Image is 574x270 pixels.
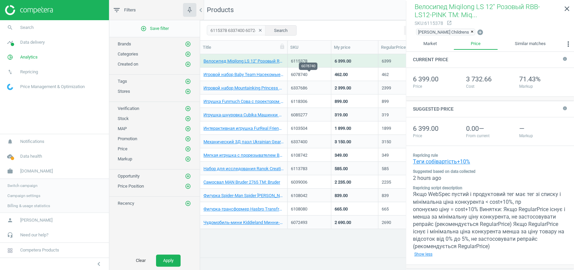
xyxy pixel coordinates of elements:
[118,136,137,141] span: Promotion
[185,200,191,207] button: add_circle_outline
[466,133,514,139] div: From current
[197,6,205,14] i: chevron_left
[413,84,461,89] div: Price
[413,169,567,175] dt: Suggested based on data collected
[413,75,461,84] div: 6 399.00
[447,20,452,26] i: open_in_new
[118,79,127,84] span: Tags
[563,38,574,52] button: more_vert
[382,99,389,107] div: 899
[335,166,348,172] div: 585.00
[454,38,497,50] a: Price
[185,173,191,179] i: add_circle_outline
[203,44,284,50] div: Title
[118,146,127,151] span: Price
[519,84,567,89] div: Markup
[20,217,52,223] span: [PERSON_NAME]
[207,25,266,35] input: SKU/Title search
[7,193,40,198] span: Campaign settings
[4,229,16,241] i: headset_mic
[413,175,567,182] dd: 2 hours ago
[4,51,16,64] i: pie_chart_outlined
[203,58,284,64] a: Велосипед Miqilong LS 12" Розовый RBB-LS12-PINK TM: Miqilong
[291,125,328,131] div: 6103504
[203,125,284,131] a: Интерактивная игрушка FurReal Friends Rockalots Щенок F3507 TM: FurReal Friends
[4,165,16,178] i: work
[185,78,191,85] button: add_circle_outline
[335,193,348,199] div: 839.00
[20,39,45,45] span: Data delivery
[185,41,191,47] i: add_circle_outline
[185,88,191,95] button: add_circle_outline
[20,69,38,75] span: Repricing
[118,184,144,189] span: Price Position
[185,61,191,67] i: add_circle_outline
[7,203,50,208] span: Billing & usage statistics
[5,5,53,15] img: ajHJNr6hYgQAAAAASUVORK5CYII=
[471,29,475,35] button: ×
[335,85,351,91] div: 2 399.00
[4,21,16,34] i: search
[471,29,473,34] span: ×
[118,116,129,121] span: Stock
[335,152,348,158] div: 349.00
[203,206,284,212] a: Фигурка-трансформер Hasbro Transfromers Beast Alliance Rhinox F4606 TM: Hasbro
[404,26,454,35] button: Select all on page (13)
[299,63,317,70] div: 6078740
[466,75,514,84] div: 3 732.66
[118,89,130,94] span: Stores
[20,25,34,31] span: Search
[95,260,103,268] i: chevron_left
[20,153,42,159] span: Data health
[185,51,191,57] i: add_circle_outline
[415,3,540,19] span: Велосипед Miqilong LS 12" Розовый RBB-LS12-PINK TM: Miq...
[406,38,454,50] a: Market
[185,78,191,84] i: add_circle_outline
[382,193,389,201] div: 839
[109,22,200,35] button: add_circle_outlineSave filter
[335,125,351,131] div: 1 899.00
[466,84,514,89] div: Cost
[519,133,567,139] div: Markup
[20,54,38,60] span: Analytics
[258,28,263,33] i: clear
[519,75,541,83] span: 71.43%
[203,99,284,105] a: Игрушка Funmuch Сова с проектором FM666-44 TM: Funmuch
[4,135,16,148] i: notifications
[335,112,348,118] div: 319.00
[563,5,571,13] i: close
[413,185,567,191] dt: Repricing script description
[185,61,191,68] button: add_circle_outline
[382,179,391,188] div: 2235
[7,84,13,90] img: wGWNvw8QSZomAAAAABJRU5ErkJggg==
[185,146,191,152] button: add_circle_outline
[185,51,191,57] button: add_circle_outline
[20,139,44,145] span: Notifications
[291,72,328,78] div: 6078740
[406,52,455,68] h4: Current price
[335,72,348,78] div: 462.00
[185,105,191,112] button: add_circle_outline
[291,193,328,199] div: 6108042
[141,26,147,32] i: add_circle_outline
[382,58,391,67] div: 6399
[185,115,191,122] button: add_circle_outline
[291,179,328,185] div: 6039006
[185,146,191,152] i: add_circle_outline
[185,183,191,190] button: add_circle_outline
[382,206,389,215] div: 665
[335,99,348,105] div: 899.00
[335,206,348,212] div: 665.00
[207,6,234,14] span: Products
[203,85,284,91] a: Игровой набор Mountainking Princess carriage Cinderella EPT890167 TM: MOUNTAINKING
[413,158,470,165] a: Tеги собівартість+10%
[382,152,389,161] div: 349
[203,72,284,78] a: Игровой набор Baby Team Насекомые 8834 TM: BABY TEAM
[156,255,181,267] button: Apply
[20,168,53,174] span: [DOMAIN_NAME]
[203,139,284,145] a: Механический 3Д пазл Ukrainian Gears Хогвартс Экспресс 504 эл 70176 TM: Ukrainian Gears
[498,38,563,50] a: Similar matches
[476,29,484,36] button: add_circle
[185,126,191,132] i: add_circle_outline
[335,139,351,145] div: 3 150.00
